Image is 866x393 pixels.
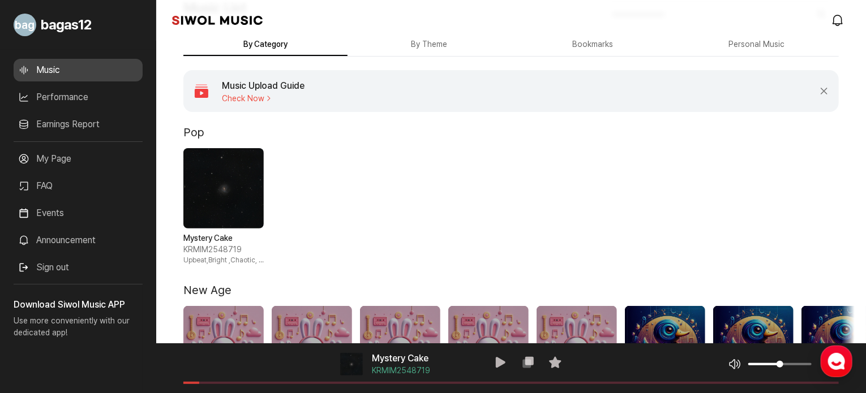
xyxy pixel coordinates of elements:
button: Bookmarks [511,34,675,56]
span: Messages [94,317,127,326]
strong: Mystery Cake [183,233,264,244]
a: Music Upload Guide Check Now [183,70,809,112]
span: KRMIM2548719 [183,244,264,256]
a: modal.notifications [828,9,850,32]
span: Upbeat,Bright , Chaotic, Excited [183,256,264,265]
button: By Theme [348,34,512,56]
h4: Music Upload Guide [222,79,305,93]
a: FAQ [14,175,143,197]
a: Earnings Report [14,113,143,136]
a: Home [3,299,75,327]
a: Announcement [14,229,143,252]
span: 볼륨 조절 [748,363,780,365]
button: Close Banner [818,85,830,97]
a: Performance [14,86,143,109]
strong: Mystery Cake [372,352,430,365]
span: KRMIM2548719 [372,365,430,377]
span: 음악 재생 위치 조절 [183,382,199,384]
span: Check Now [222,94,305,103]
h2: New Age [183,283,231,297]
span: Home [29,316,49,325]
a: My Page [14,148,143,170]
button: Personal Music [675,34,839,56]
div: 1 / 1 [183,148,264,265]
a: Settings [146,299,217,327]
a: Messages [75,299,146,327]
img: 아이콘 [192,82,211,100]
span: bagas12 [41,15,92,35]
a: Music [14,59,143,81]
img: Amime Station thumbnail [340,353,363,375]
a: Go to My Profile [14,9,143,41]
h3: Download Siwol Music APP [14,298,143,312]
button: Sign out [14,256,74,279]
p: Use more conveniently with our dedicated app! [14,312,143,348]
h2: Pop [183,126,204,139]
span: Settings [168,316,195,325]
button: By Category [183,34,348,56]
a: Events [14,202,143,224]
